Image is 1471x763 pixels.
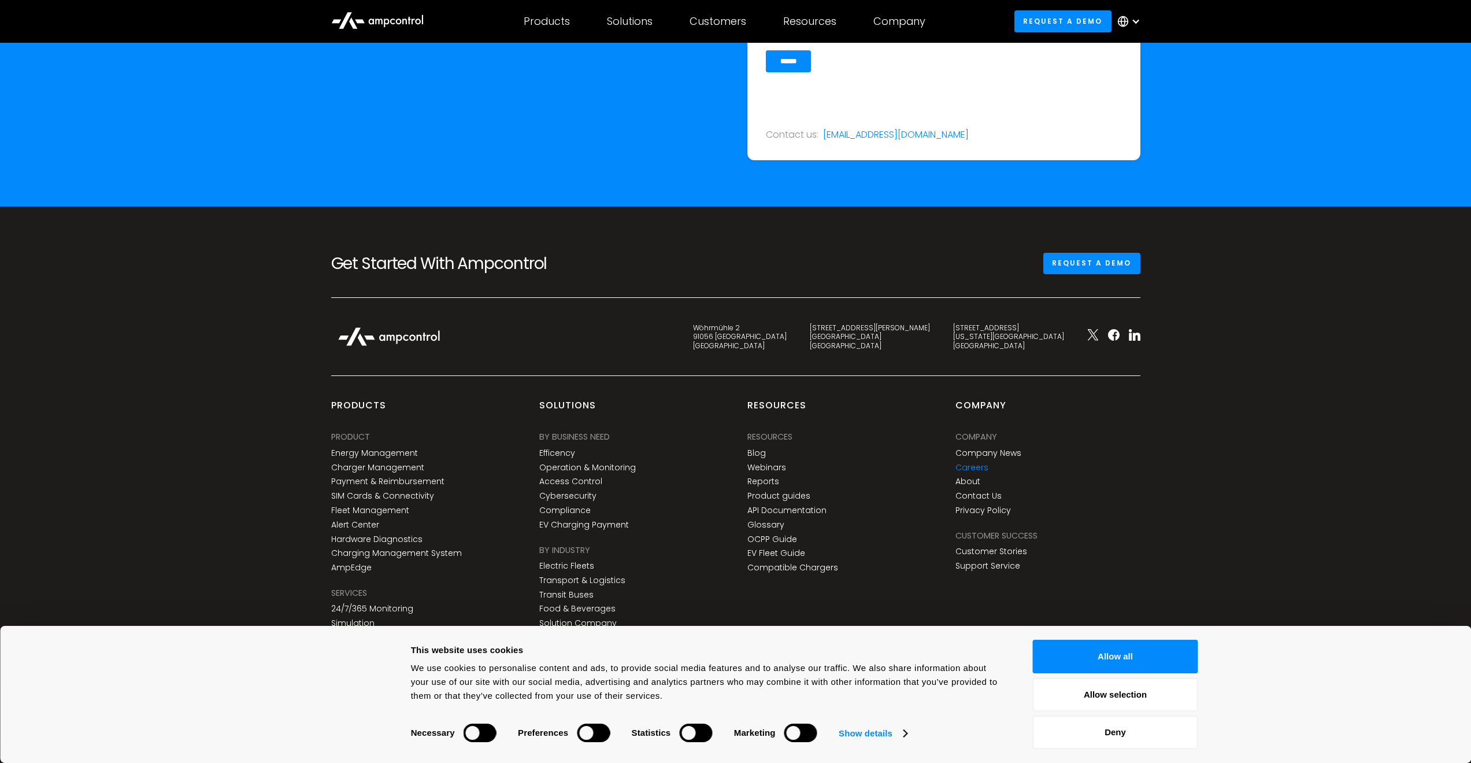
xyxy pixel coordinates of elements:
button: Allow selection [1033,678,1198,712]
a: EV Charging Payment [539,520,629,530]
div: Resources [747,430,792,443]
div: Customers [690,15,746,28]
a: AmpEdge [331,563,372,573]
a: Solution Company [539,618,617,628]
div: Customer success [955,529,1038,542]
a: Charger Management [331,463,424,473]
div: We use cookies to personalise content and ads, to provide social media features and to analyse ou... [411,661,1007,703]
a: Compatible Chargers [747,563,838,573]
a: 24/7/365 Monitoring [331,604,413,614]
strong: Necessary [411,728,455,738]
a: [EMAIL_ADDRESS][DOMAIN_NAME] [823,128,969,141]
a: Charging Management System [331,548,462,558]
a: Operation & Monitoring [539,463,636,473]
a: Privacy Policy [955,506,1011,515]
div: Resources [747,399,806,421]
h2: Get Started With Ampcontrol [331,254,586,274]
div: Company [873,15,925,28]
div: [STREET_ADDRESS] [US_STATE][GEOGRAPHIC_DATA] [GEOGRAPHIC_DATA] [953,323,1064,351]
a: Energy Management [331,448,418,458]
div: Products [524,15,570,28]
strong: Statistics [632,728,671,738]
a: Payment & Reimbursement [331,477,444,486]
a: Careers [955,463,988,473]
div: Company [955,430,997,443]
button: Allow all [1033,640,1198,673]
a: SIM Cards & Connectivity [331,491,434,501]
a: OCPP Guide [747,535,797,544]
img: Ampcontrol Logo [331,321,447,352]
div: BY INDUSTRY [539,544,590,556]
a: API Documentation [747,506,827,515]
a: Request a demo [1014,10,1111,32]
a: Customer Stories [955,547,1027,556]
div: Resources [783,15,836,28]
div: PRODUCT [331,430,370,443]
div: Solutions [539,399,596,421]
a: Contact Us [955,491,1002,501]
a: Fleet Management [331,506,409,515]
div: [STREET_ADDRESS][PERSON_NAME] [GEOGRAPHIC_DATA] [GEOGRAPHIC_DATA] [810,323,930,351]
strong: Marketing [734,728,776,738]
a: EV Fleet Guide [747,548,805,558]
a: Reports [747,477,779,486]
div: Solutions [607,15,653,28]
a: Food & Beverages [539,604,616,614]
a: Cybersecurity [539,491,596,501]
a: Simulation [331,618,375,628]
div: products [331,399,386,421]
a: Support Service [955,561,1020,571]
a: Compliance [539,506,591,515]
div: BY BUSINESS NEED [539,430,610,443]
a: Efficency [539,448,575,458]
a: Webinars [747,463,786,473]
a: Company News [955,448,1021,458]
a: Blog [747,448,766,458]
div: Contact us: [766,128,818,141]
div: Wöhrmühle 2 91056 [GEOGRAPHIC_DATA] [GEOGRAPHIC_DATA] [693,323,787,351]
div: This website uses cookies [411,643,1007,657]
a: Transit Buses [539,590,594,600]
a: Show details [839,725,907,742]
div: Company [955,399,1006,421]
a: Electric Fleets [539,561,594,571]
a: Product guides [747,491,810,501]
a: About [955,477,980,486]
a: Access Control [539,477,602,486]
a: Transport & Logistics [539,576,625,585]
a: Alert Center [331,520,379,530]
button: Deny [1033,716,1198,749]
strong: Preferences [518,728,568,738]
a: Hardware Diagnostics [331,535,423,544]
div: SERVICES [331,587,367,599]
a: Glossary [747,520,784,530]
a: Request a demo [1043,253,1140,274]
